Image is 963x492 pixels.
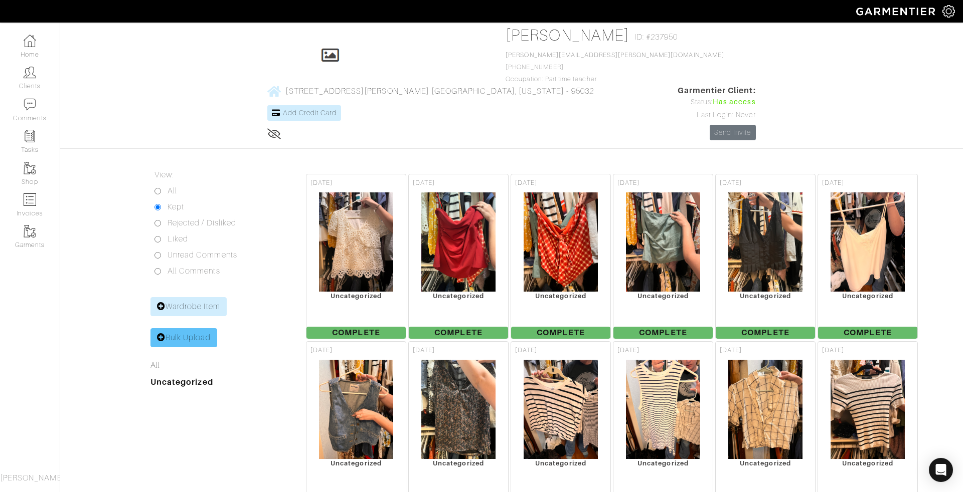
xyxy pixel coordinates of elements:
div: Last Login: Never [678,110,756,121]
div: Uncategorized [818,292,917,300]
span: [DATE] [720,346,742,355]
div: Uncategorized [511,292,610,300]
img: hTAG6C5uA6qhFU11E5fujDqw [830,359,906,459]
span: [DATE] [720,178,742,188]
label: All Comments [168,265,220,277]
div: Open Intercom Messenger [929,458,953,482]
label: Liked [168,233,188,245]
a: [DATE] Uncategorized Complete [407,173,510,340]
span: Has access [713,97,756,108]
label: Rejected / Disliked [168,217,236,229]
span: [DATE] [310,178,333,188]
span: [DATE] [515,346,537,355]
a: Add Credit Card [267,105,341,121]
label: Unread Comments [168,249,237,261]
span: Garmentier Client: [678,85,756,97]
span: Complete [511,327,610,339]
span: Complete [613,327,713,339]
span: [PHONE_NUMBER] Occupation: Part time teacher [506,52,724,83]
span: [DATE] [617,178,639,188]
div: Uncategorized [716,459,815,467]
div: Uncategorized [306,459,406,467]
img: oyUkgXw5hAfcaKNuxtuQ1UWk [523,192,599,292]
label: View: [154,169,174,181]
span: Complete [306,327,406,339]
img: R3gvgpysLUgMBES9HFVzV9pZ [421,359,497,459]
img: pUwcJ1acGus2USbGuuwmWsMb [318,359,394,459]
div: Uncategorized [613,292,713,300]
div: Uncategorized [613,459,713,467]
label: Kept [168,201,184,213]
span: [DATE] [413,346,435,355]
a: Uncategorized [150,377,213,387]
img: Ro2dwbqwxqo91uTy27HFb4jh [728,359,804,459]
a: [DATE] Uncategorized Complete [510,173,612,340]
a: Wardrobe Item [150,297,227,316]
div: Uncategorized [409,292,508,300]
img: orders-icon-0abe47150d42831381b5fb84f609e132dff9fe21cb692f30cb5eec754e2cba89.png [24,193,36,206]
img: dashboard-icon-dbcd8f5a0b271acd01030246c82b418ddd0df26cd7fceb0bd07c9910d44c42f6.png [24,35,36,47]
span: Complete [716,327,815,339]
span: [STREET_ADDRESS][PERSON_NAME] [GEOGRAPHIC_DATA], [US_STATE] - 95032 [285,87,593,96]
label: All [168,185,177,197]
img: G9rVU5bReWUYwXCAGNE1nDJp [421,192,497,292]
img: M6woBNQ23sYzJmRxXCHkgo7x [625,192,701,292]
img: 6Lcho5GrmkJ4bEGzUoU5GuL2 [728,192,804,292]
span: Complete [409,327,508,339]
div: Uncategorized [818,459,917,467]
span: [DATE] [822,178,844,188]
a: All [150,361,160,370]
a: [PERSON_NAME] [506,26,629,44]
a: Bulk Upload [150,328,217,347]
a: [DATE] Uncategorized Complete [714,173,817,340]
a: [DATE] Uncategorized Complete [817,173,919,340]
img: comment-icon-a0a6a9ef722e966f86d9cbdc48e553b5cf19dbc54f86b18d962a5391bc8f6eb6.png [24,98,36,111]
a: Send Invite [710,125,756,140]
img: ypfTk132TUXAExSgfxEtiACr [523,359,599,459]
img: garments-icon-b7da505a4dc4fd61783c78ac3ca0ef83fa9d6f193b1c9dc38574b1d14d53ca28.png [24,162,36,174]
div: Uncategorized [409,459,508,467]
img: mFBo6nDzkGXBZFfRCywfuQsu [625,359,701,459]
span: [DATE] [515,178,537,188]
div: Uncategorized [511,459,610,467]
a: [DATE] Uncategorized Complete [612,173,714,340]
img: garments-icon-b7da505a4dc4fd61783c78ac3ca0ef83fa9d6f193b1c9dc38574b1d14d53ca28.png [24,225,36,237]
img: reminder-icon-8004d30b9f0a5d33ae49ab947aed9ed385cf756f9e5892f1edd6e32f2345188e.png [24,130,36,142]
div: Uncategorized [306,292,406,300]
span: [DATE] [310,346,333,355]
span: [DATE] [413,178,435,188]
img: xhJzYmYUdg8xJ2viXVuocYXk [830,192,906,292]
a: [DATE] Uncategorized Complete [305,173,407,340]
div: Status: [678,97,756,108]
a: [PERSON_NAME][EMAIL_ADDRESS][PERSON_NAME][DOMAIN_NAME] [506,52,724,59]
img: garmentier-logo-header-white-b43fb05a5012e4ada735d5af1a66efaba907eab6374d6393d1fbf88cb4ef424d.png [851,3,942,20]
img: clients-icon-6bae9207a08558b7cb47a8932f037763ab4055f8c8b6bfacd5dc20c3e0201464.png [24,66,36,79]
img: VVETsAXmxiRPE6CHoFjN9MGe [318,192,394,292]
a: [STREET_ADDRESS][PERSON_NAME] [GEOGRAPHIC_DATA], [US_STATE] - 95032 [267,85,593,97]
span: Complete [818,327,917,339]
img: gear-icon-white-bd11855cb880d31180b6d7d6211b90ccbf57a29d726f0c71d8c61bd08dd39cc2.png [942,5,955,18]
span: [DATE] [617,346,639,355]
div: Uncategorized [716,292,815,300]
span: ID: #237950 [634,31,678,43]
span: [DATE] [822,346,844,355]
span: Add Credit Card [283,109,337,117]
